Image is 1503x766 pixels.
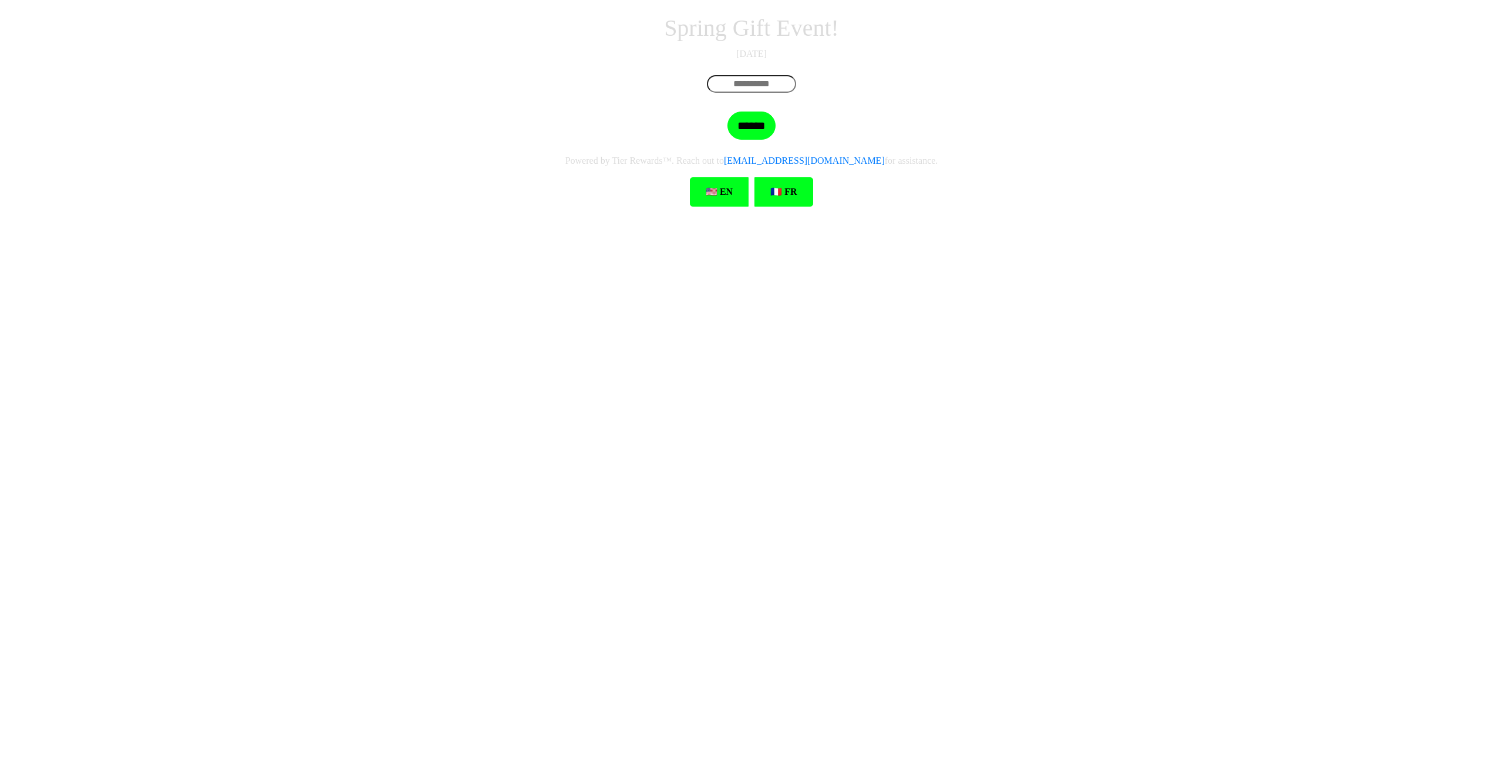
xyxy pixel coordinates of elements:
[754,177,813,207] a: 🇫🇷 FR
[690,177,749,207] a: 🇺🇸 EN
[724,156,885,166] a: [EMAIL_ADDRESS][DOMAIN_NAME]
[565,156,938,166] span: Powered by Tier Rewards™. Reach out to for assistance.
[426,14,1077,42] h1: Spring Gift Event!
[687,177,816,207] div: Language Selection
[426,47,1077,61] p: [DATE]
